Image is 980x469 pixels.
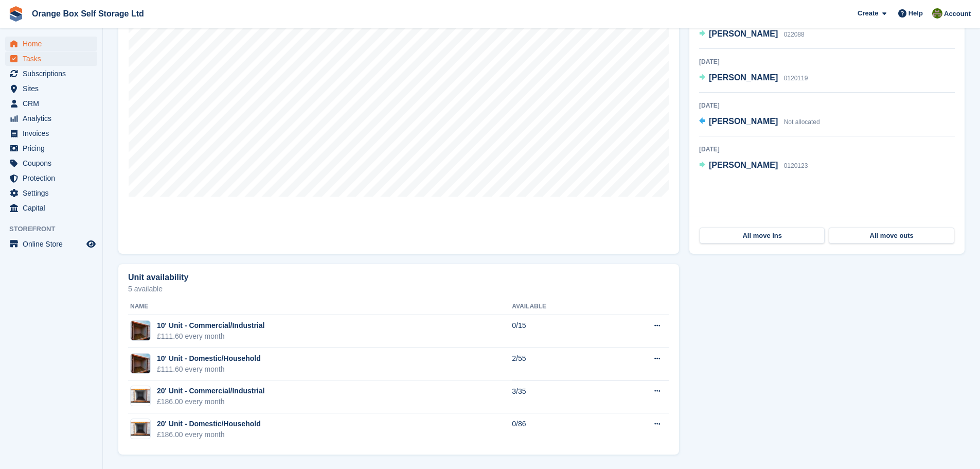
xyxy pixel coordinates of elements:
span: Protection [23,171,84,185]
th: Name [128,299,512,315]
a: menu [5,81,97,96]
span: Pricing [23,141,84,155]
span: Settings [23,186,84,200]
span: [PERSON_NAME] [709,161,778,169]
img: 345.JPG [131,422,150,437]
div: 20' Unit - Domestic/Household [157,419,261,429]
span: Help [908,8,923,19]
a: menu [5,126,97,141]
a: menu [5,237,97,251]
a: menu [5,66,97,81]
span: [PERSON_NAME] [709,73,778,82]
a: menu [5,37,97,51]
a: menu [5,201,97,215]
span: Analytics [23,111,84,126]
span: Online Store [23,237,84,251]
span: Tasks [23,51,84,66]
a: menu [5,51,97,66]
span: Account [944,9,971,19]
p: 5 available [128,285,669,292]
span: Home [23,37,84,51]
a: [PERSON_NAME] Not allocated [699,115,820,129]
a: All move ins [700,228,825,244]
span: Invoices [23,126,84,141]
span: [PERSON_NAME] [709,29,778,38]
span: Sites [23,81,84,96]
a: menu [5,111,97,126]
td: 0/86 [512,413,609,446]
td: 0/15 [512,315,609,348]
a: Preview store [85,238,97,250]
img: 345.JPG [131,389,150,404]
a: [PERSON_NAME] 0120119 [699,72,808,85]
h2: Unit availability [128,273,188,282]
td: 2/55 [512,348,609,381]
th: Available [512,299,609,315]
div: 10' Unit - Domestic/Household [157,353,261,364]
div: £111.60 every month [157,364,261,375]
div: [DATE] [699,57,955,66]
a: menu [5,171,97,185]
img: 10'%20Orange%20Box%20Open.jpg [131,320,150,341]
img: 10'%20Orange%20Box%20Open.jpg [131,353,150,374]
div: [DATE] [699,145,955,154]
a: [PERSON_NAME] 0120123 [699,159,808,172]
a: Orange Box Self Storage Ltd [28,5,148,22]
span: 022088 [784,31,805,38]
a: All move outs [829,228,954,244]
div: £111.60 every month [157,331,265,342]
a: menu [5,186,97,200]
span: Coupons [23,156,84,170]
span: Subscriptions [23,66,84,81]
span: Storefront [9,224,102,234]
span: [PERSON_NAME] [709,117,778,126]
span: CRM [23,96,84,111]
div: £186.00 every month [157,429,261,440]
img: Pippa White [932,8,942,19]
a: menu [5,156,97,170]
div: £186.00 every month [157,396,265,407]
div: [DATE] [699,101,955,110]
span: Capital [23,201,84,215]
a: menu [5,96,97,111]
span: Not allocated [784,118,820,126]
img: stora-icon-8386f47178a22dfd0bd8f6a31ec36ba5ce8667c1dd55bd0f319d3a0aa187defe.svg [8,6,24,22]
div: 10' Unit - Commercial/Industrial [157,320,265,331]
span: 0120119 [784,75,808,82]
span: Create [858,8,878,19]
div: 20' Unit - Commercial/Industrial [157,386,265,396]
a: menu [5,141,97,155]
span: 0120123 [784,162,808,169]
td: 3/35 [512,380,609,413]
a: [PERSON_NAME] 022088 [699,28,805,41]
